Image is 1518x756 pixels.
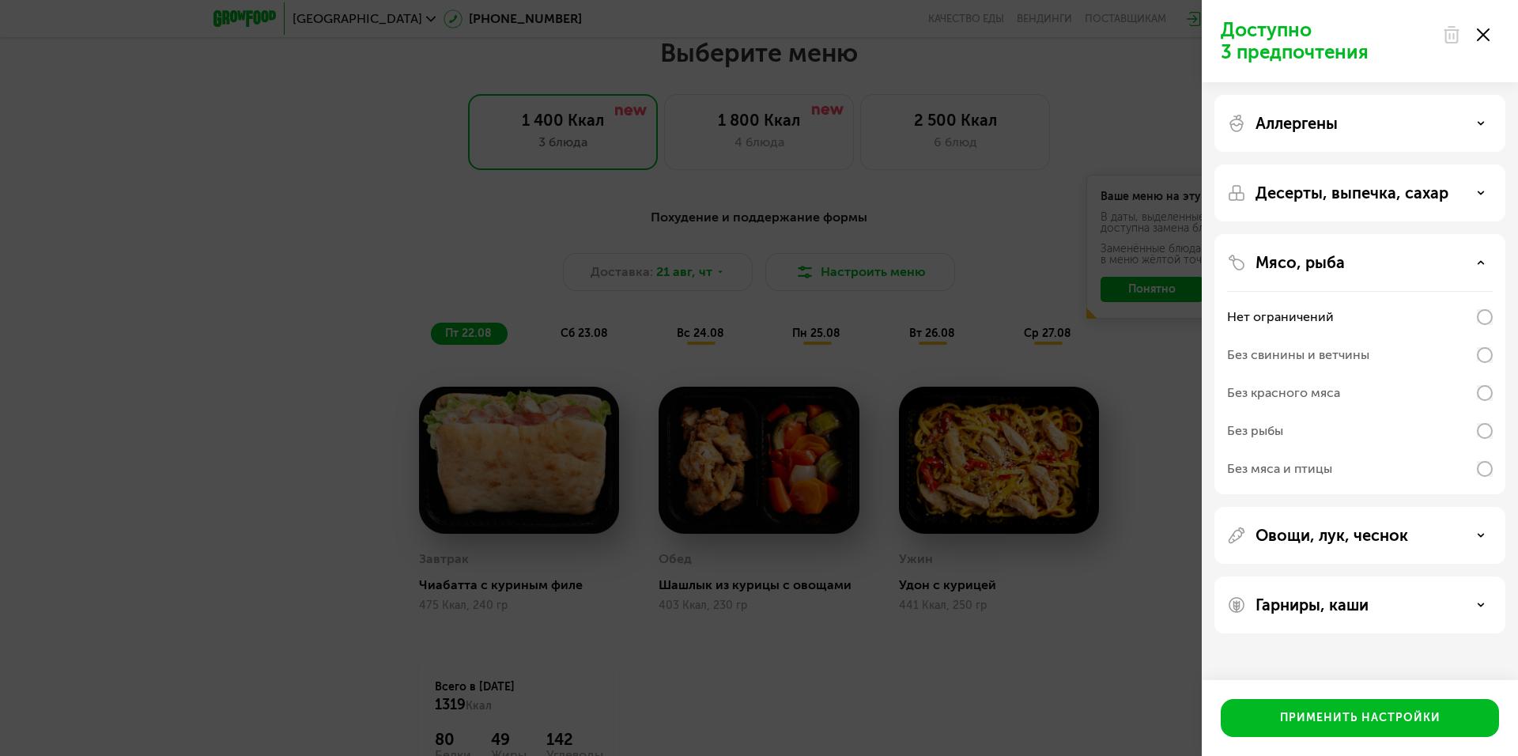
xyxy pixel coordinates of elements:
p: Доступно 3 предпочтения [1221,19,1433,63]
div: Нет ограничений [1227,308,1334,327]
div: Без рыбы [1227,421,1283,440]
p: Овощи, лук, чеснок [1256,526,1408,545]
div: Без свинины и ветчины [1227,346,1369,365]
button: Применить настройки [1221,699,1499,737]
div: Без мяса и птицы [1227,459,1332,478]
p: Гарниры, каши [1256,595,1369,614]
p: Аллергены [1256,114,1338,133]
p: Десерты, выпечка, сахар [1256,183,1448,202]
div: Применить настройки [1280,710,1441,726]
div: Без красного мяса [1227,384,1340,403]
p: Мясо, рыба [1256,253,1345,272]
